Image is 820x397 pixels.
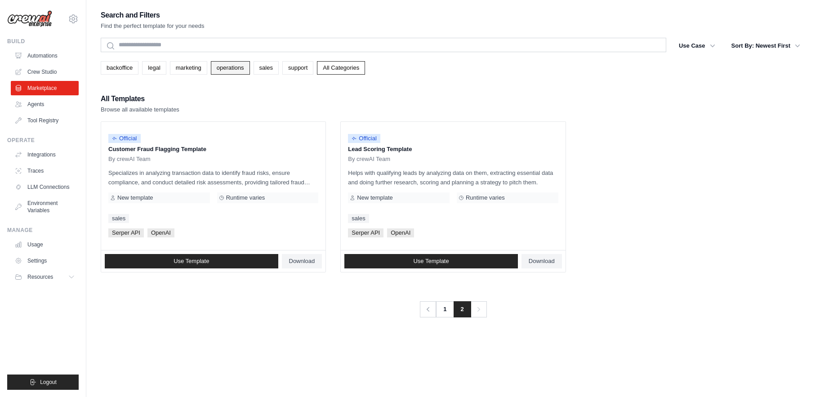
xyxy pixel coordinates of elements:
[413,258,449,265] span: Use Template
[7,375,79,390] button: Logout
[174,258,209,265] span: Use Template
[11,164,79,178] a: Traces
[108,168,318,187] p: Specializes in analyzing transaction data to identify fraud risks, ensure compliance, and conduct...
[11,196,79,218] a: Environment Variables
[357,194,392,201] span: New template
[226,194,265,201] span: Runtime varies
[101,61,138,75] a: backoffice
[11,254,79,268] a: Settings
[11,49,79,63] a: Automations
[454,301,471,317] span: 2
[11,270,79,284] button: Resources
[387,228,414,237] span: OpenAI
[147,228,174,237] span: OpenAI
[254,61,279,75] a: sales
[108,156,151,163] span: By crewAI Team
[436,301,454,317] a: 1
[7,10,52,27] img: Logo
[11,113,79,128] a: Tool Registry
[7,227,79,234] div: Manage
[11,180,79,194] a: LLM Connections
[348,214,369,223] a: sales
[11,81,79,95] a: Marketplace
[108,145,318,154] p: Customer Fraud Flagging Template
[27,273,53,281] span: Resources
[7,38,79,45] div: Build
[108,228,144,237] span: Serper API
[289,258,315,265] span: Download
[11,65,79,79] a: Crew Studio
[105,254,278,268] a: Use Template
[348,168,558,187] p: Helps with qualifying leads by analyzing data on them, extracting essential data and doing furthe...
[348,156,390,163] span: By crewAI Team
[101,9,205,22] h2: Search and Filters
[101,93,179,105] h2: All Templates
[726,38,806,54] button: Sort By: Newest First
[348,134,380,143] span: Official
[11,97,79,112] a: Agents
[282,61,313,75] a: support
[317,61,365,75] a: All Categories
[108,214,129,223] a: sales
[282,254,322,268] a: Download
[40,379,57,386] span: Logout
[348,228,383,237] span: Serper API
[11,237,79,252] a: Usage
[348,145,558,154] p: Lead Scoring Template
[7,137,79,144] div: Operate
[211,61,250,75] a: operations
[344,254,518,268] a: Use Template
[466,194,505,201] span: Runtime varies
[108,134,141,143] span: Official
[419,301,486,317] nav: Pagination
[529,258,555,265] span: Download
[101,22,205,31] p: Find the perfect template for your needs
[117,194,153,201] span: New template
[673,38,721,54] button: Use Case
[11,147,79,162] a: Integrations
[101,105,179,114] p: Browse all available templates
[521,254,562,268] a: Download
[170,61,207,75] a: marketing
[142,61,166,75] a: legal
